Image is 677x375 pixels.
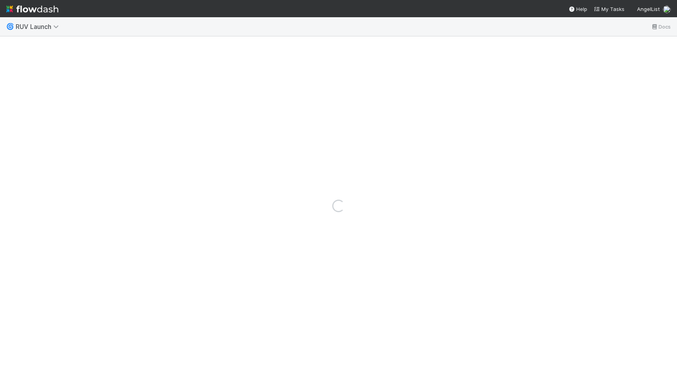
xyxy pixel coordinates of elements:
span: RUV Launch [16,23,63,31]
span: 🌀 [6,23,14,30]
img: logo-inverted-e16ddd16eac7371096b0.svg [6,2,58,16]
img: avatar_b60dc679-d614-4581-862a-45e57e391fbd.png [663,5,671,13]
a: Docs [651,22,671,31]
div: Help [568,5,587,13]
a: My Tasks [594,5,625,13]
span: AngelList [637,6,660,12]
span: My Tasks [594,6,625,12]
